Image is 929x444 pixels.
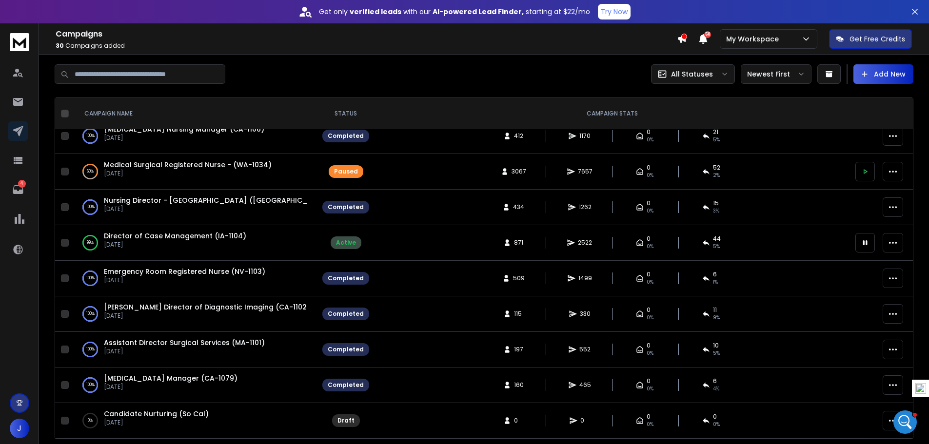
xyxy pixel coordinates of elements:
p: 100 % [86,202,95,212]
div: Completed [328,203,364,211]
span: 509 [513,274,525,282]
span: 0% [647,136,653,144]
span: 1 % [713,278,718,286]
button: Newest First [741,64,811,84]
button: Home [153,4,171,22]
td: 100%Emergency Room Registered Nurse (NV-1103)[DATE] [73,261,316,296]
button: Send a message… [167,315,183,331]
span: 0 [647,128,651,136]
p: 100 % [86,380,95,390]
span: 0 [713,413,717,421]
td: 99%Director of Case Management (IA-1104)[DATE] [73,225,316,261]
span: 434 [513,203,524,211]
span: 15 [713,199,719,207]
td: 100%Nursing Director - [GEOGRAPHIC_DATA] ([GEOGRAPHIC_DATA]-1105)[DATE] [73,190,316,225]
span: 0 [647,306,651,314]
p: Get only with our starting at $22/mo [319,7,590,17]
textarea: Message… [8,299,187,315]
span: 5 % [713,243,720,251]
div: For new email accounts still in the warming phase: [16,275,152,294]
div: John says… [8,106,187,164]
span: 0% [647,349,653,357]
span: 552 [579,346,591,353]
button: Upload attachment [46,319,54,327]
div: John says… [8,36,187,106]
p: 4 [18,180,26,188]
div: Close [171,4,189,21]
div: Completed [328,132,364,140]
div: It considers the character count of a single spintax variant at a time, not all possible variants... [16,194,152,270]
td: 0%Candidate Nurturing (So Cal)[DATE] [73,403,316,439]
span: 330 [580,310,591,318]
span: 11 [713,306,717,314]
button: Try Now [598,4,631,19]
span: [MEDICAL_DATA] Manager (CA-1079) [104,373,237,383]
span: 115 [514,310,524,318]
strong: verified leads [350,7,401,17]
p: 100 % [86,273,95,283]
a: Assistant Director Surgical Services (MA-1101) [104,338,265,347]
p: [DATE] [104,347,265,355]
p: My Workspace [726,34,783,44]
div: Draft [337,417,355,425]
span: 6 [713,270,717,278]
p: [DATE] [104,134,264,142]
span: 50 [704,31,711,38]
span: 3067 [512,168,526,175]
div: Hi [PERSON_NAME], [16,170,152,179]
button: J [10,419,29,438]
a: Emergency Room Registered Nurse (NV-1103) [104,267,265,276]
td: 100%[MEDICAL_DATA] Manager (CA-1079)[DATE] [73,367,316,403]
span: 465 [579,381,591,389]
p: 60 % [87,167,94,176]
a: Director of Case Management (IA-1104) [104,231,246,241]
img: Profile image for Raj [28,5,43,21]
span: 0% [647,243,653,251]
a: [PERSON_NAME] Director of Diagnostic Imaging (CA-1102) [104,302,310,312]
a: Candidate Nurturing (So Cal) [104,409,209,419]
div: For new email accounts that are still warning (for 5 days now) is it ok to add them to a campaign... [43,112,179,150]
a: Nursing Director - [GEOGRAPHIC_DATA] ([GEOGRAPHIC_DATA]-1105) [104,195,352,205]
span: 4 % [713,385,719,393]
span: 0% [647,314,653,322]
h1: Campaigns [56,28,677,40]
span: 0% [647,421,653,428]
span: 30 [56,41,64,50]
span: 160 [514,381,524,389]
span: 0 [580,417,590,425]
span: 0 [514,417,524,425]
div: Yes, it’s generally safe to add them to a campaign if you use the slow ramp-up feature (like only... [16,294,152,361]
span: 9 % [713,314,720,322]
div: When using the AI content score, does it consider spintax in its character counts? IE a subject l... [35,36,187,105]
span: 0 [647,164,651,172]
p: All Statuses [671,69,713,79]
button: Add New [853,64,913,84]
p: [DATE] [104,419,209,426]
p: 99 % [87,238,94,248]
span: 1170 [579,132,591,140]
p: [DATE] [104,312,307,320]
p: 100 % [86,309,95,319]
span: 871 [514,239,524,247]
div: For new email accounts that are still warning (for 5 days now) is it ok to add them to a campaign... [35,106,187,156]
span: 1262 [579,203,592,211]
div: Raj says… [8,164,187,384]
button: go back [6,4,25,22]
span: 1499 [578,274,592,282]
td: 60%Medical Surgical Registered Nurse - (WA-1034)[DATE] [73,154,316,190]
span: 5 % [713,136,720,144]
p: [DATE] [104,241,246,249]
p: Campaigns added [56,42,677,50]
button: Emoji picker [15,319,23,327]
p: [DATE] [104,205,307,213]
strong: AI-powered Lead Finder, [433,7,524,17]
span: 0 [647,342,651,349]
a: Medical Surgical Registered Nurse - (WA-1034) [104,160,272,170]
p: 100 % [86,345,95,354]
th: STATUS [316,98,375,130]
span: 0 [647,235,651,243]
